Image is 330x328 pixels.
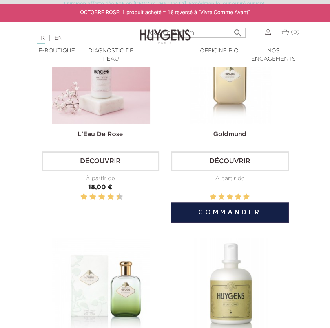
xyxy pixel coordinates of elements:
[88,184,112,191] span: 18,00 €
[115,192,116,202] label: 9
[146,28,246,38] input: Rechercher
[84,47,138,63] a: Diagnostic de peau
[37,35,45,44] a: FR
[218,192,224,202] label: 2
[226,192,233,202] label: 3
[42,175,159,183] div: À partir de
[91,192,95,202] label: 4
[79,192,80,202] label: 1
[42,151,159,171] a: Découvrir
[52,26,150,124] img: L'Eau De Rose
[78,131,123,138] a: L'Eau De Rose
[171,202,289,223] button: Commander
[210,192,216,202] label: 1
[33,33,131,43] div: |
[55,35,62,41] a: EN
[192,47,246,55] a: Officine Bio
[106,192,107,202] label: 7
[231,25,245,36] button: 
[97,192,98,202] label: 5
[100,192,104,202] label: 6
[213,131,246,138] a: Goldmund
[291,29,299,35] span: (0)
[235,192,241,202] label: 4
[88,192,89,202] label: 3
[118,192,122,202] label: 10
[140,17,191,45] img: Huygens
[30,47,84,55] a: E-Boutique
[246,47,301,63] a: Nos engagements
[243,192,250,202] label: 5
[233,26,242,35] i: 
[109,192,113,202] label: 8
[171,175,289,183] div: À partir de
[171,151,289,171] a: Découvrir
[82,192,86,202] label: 2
